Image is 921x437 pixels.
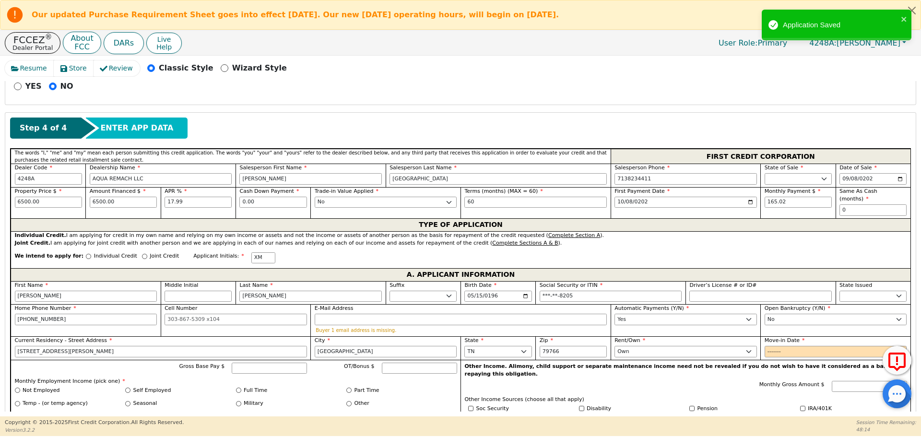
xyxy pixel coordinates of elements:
[156,35,172,43] span: Live
[193,253,244,259] span: Applicant Initials:
[315,188,378,194] span: Trade-in Value Applied
[165,305,197,311] span: Cell Number
[60,81,73,92] p: NO
[540,346,607,357] input: 90210
[390,165,457,171] span: Salesperson Last Name
[15,240,50,246] strong: Joint Credit.
[71,43,93,51] p: FCC
[492,240,558,246] u: Complete Sections A & B
[614,305,689,311] span: Automatic Payments (Y/N)
[903,0,921,20] button: Close alert
[315,305,354,311] span: E-Mail Address
[90,165,141,171] span: Dealership Name
[839,282,872,288] span: State Issued
[165,188,187,194] span: APR %
[856,426,916,433] p: 48:14
[465,396,907,404] p: Other Income Sources (choose all that apply)
[765,346,907,357] input: YYYY-MM-DD
[856,419,916,426] p: Session Time Remaining:
[883,346,911,375] button: Report Error to FCC
[765,188,821,194] span: Monthly Payment $
[20,63,47,73] span: Resume
[12,35,53,45] p: FCCEZ
[244,400,263,408] label: Military
[32,10,559,19] b: Our updated Purchase Requirement Sheet goes into effect [DATE]. Our new [DATE] operating hours, w...
[689,406,695,411] input: Y/N
[579,406,584,411] input: Y/N
[239,165,307,171] span: Salesperson First Name
[15,232,907,240] div: I am applying for credit in my own name and relying on my own income or assets and not the income...
[239,282,272,288] span: Last Name
[232,62,287,74] p: Wizard Style
[709,34,797,52] a: User Role:Primary
[464,337,484,343] span: State
[614,165,670,171] span: Salesperson Phone
[239,188,299,194] span: Cash Down Payment
[5,426,184,434] p: Version 3.2.2
[104,32,144,54] button: DARs
[133,387,171,395] label: Self Employed
[407,269,515,281] span: A. APPLICANT INFORMATION
[159,62,213,74] p: Classic Style
[23,400,88,408] label: Temp - (or temp agency)
[354,400,369,408] label: Other
[63,32,101,54] button: AboutFCC
[614,188,670,194] span: First Payment Date
[759,381,825,388] span: Monthly Gross Amount $
[100,122,173,134] span: ENTER APP DATA
[15,165,52,171] span: Dealer Code
[5,32,60,54] button: FCCEZ®Dealer Portal
[614,173,757,185] input: 303-867-5309 x104
[5,60,54,76] button: Resume
[587,405,611,413] label: Disability
[464,282,496,288] span: Birth Date
[15,378,457,386] p: Monthly Employment Income (pick one)
[689,282,756,288] span: Driver’s License # or ID#
[15,232,66,238] strong: Individual Credit.
[156,43,172,51] span: Help
[165,197,232,208] input: xx.xx%
[839,188,877,202] span: Same As Cash (months)
[540,282,602,288] span: Social Security or ITIN
[15,314,157,325] input: 303-867-5309 x104
[15,282,48,288] span: First Name
[476,405,509,413] label: Soc Security
[15,188,62,194] span: Property Price $
[839,173,907,185] input: YYYY-MM-DD
[719,38,757,47] span: User Role :
[165,282,198,288] span: Middle Initial
[540,337,553,343] span: Zip
[839,165,877,171] span: Date of Sale
[179,363,225,369] span: Gross Base Pay $
[465,363,907,378] p: Other Income. Alimony, child support or separate maintenance income need not be revealed if you d...
[765,337,805,343] span: Move-in Date
[15,305,76,311] span: Home Phone Number
[614,337,645,343] span: Rent/Own
[12,45,53,51] p: Dealer Portal
[146,33,182,54] button: LiveHelp
[464,188,538,194] span: Terms (months) (MAX = 60)
[94,60,140,76] button: Review
[316,328,605,333] p: Buyer 1 email address is missing.
[71,35,93,42] p: About
[765,197,832,208] input: Hint: 165.02
[419,219,503,231] span: TYPE OF APPLICATION
[901,13,908,24] button: close
[697,405,718,413] label: Pension
[809,38,837,47] span: 4248A:
[15,252,84,268] span: We intend to apply for:
[809,38,900,47] span: [PERSON_NAME]
[69,63,87,73] span: Store
[45,33,52,41] sup: ®
[133,400,157,408] label: Seasonal
[707,150,815,163] span: FIRST CREDIT CORPORATION
[808,405,832,413] label: IRA/401K
[131,419,184,425] span: All Rights Reserved.
[540,291,682,302] input: 000-00-0000
[244,387,267,395] label: Full Time
[614,197,757,208] input: YYYY-MM-DD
